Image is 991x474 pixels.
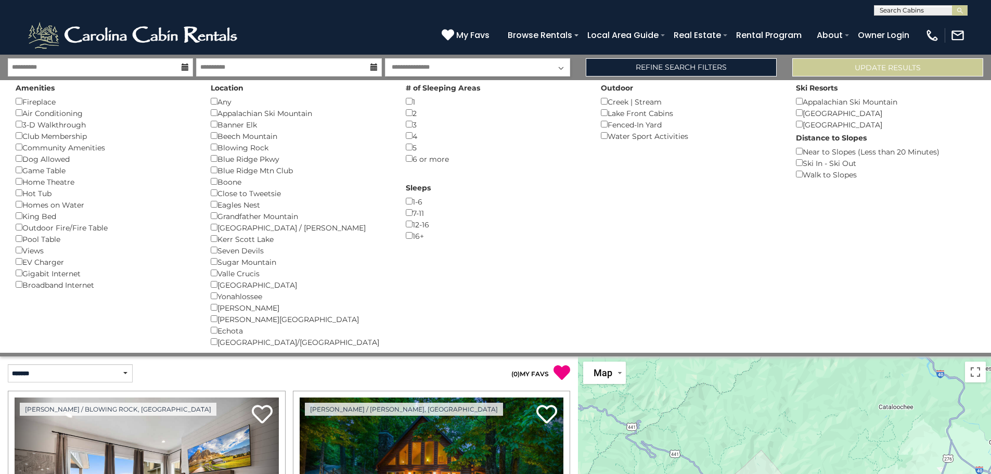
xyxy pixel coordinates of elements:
div: Near to Slopes (Less than 20 Minutes) [796,146,975,157]
div: [GEOGRAPHIC_DATA] [211,279,390,290]
label: Ski Resorts [796,83,838,93]
div: EV Charger [16,256,195,267]
div: 1 [406,96,585,107]
span: ( ) [511,370,520,378]
label: Sleeps [406,183,431,193]
label: Distance to Slopes [796,133,867,143]
div: 5 [406,142,585,153]
label: # of Sleeping Areas [406,83,480,93]
label: Amenities [16,83,55,93]
div: 3-D Walkthrough [16,119,195,130]
div: Blue Ridge Mtn Club [211,164,390,176]
div: Creek | Stream [601,96,780,107]
div: Outdoor Fire/Fire Table [16,222,195,233]
div: Air Conditioning [16,107,195,119]
div: Any [211,96,390,107]
div: Close to Tweetsie [211,187,390,199]
div: Seven Devils [211,245,390,256]
button: Update Results [792,58,983,76]
div: 4 [406,130,585,142]
button: Change map style [583,362,626,384]
div: Lake Front Cabins [601,107,780,119]
div: 1-6 [406,196,585,207]
div: [PERSON_NAME] [211,302,390,313]
div: Walk to Slopes [796,169,975,180]
a: My Favs [442,29,492,42]
a: Rental Program [731,26,807,44]
a: [PERSON_NAME] / Blowing Rock, [GEOGRAPHIC_DATA] [20,403,216,416]
a: Refine Search Filters [586,58,777,76]
a: [PERSON_NAME] / [PERSON_NAME], [GEOGRAPHIC_DATA] [305,403,503,416]
span: 0 [513,370,518,378]
button: Toggle fullscreen view [965,362,986,382]
div: Blowing Rock [211,142,390,153]
div: Eagles Nest [211,199,390,210]
div: Homes on Water [16,199,195,210]
div: King Bed [16,210,195,222]
div: Dog Allowed [16,153,195,164]
div: Community Amenities [16,142,195,153]
div: Beech Mountain [211,130,390,142]
div: 7-11 [406,207,585,219]
label: Outdoor [601,83,633,93]
img: mail-regular-white.png [950,28,965,43]
a: Browse Rentals [503,26,577,44]
div: [GEOGRAPHIC_DATA] [796,107,975,119]
div: Home Theatre [16,176,195,187]
div: Appalachian Ski Mountain [796,96,975,107]
div: Game Table [16,164,195,176]
div: 3 [406,119,585,130]
a: (0)MY FAVS [511,370,549,378]
div: Broadband Internet [16,279,195,290]
div: [GEOGRAPHIC_DATA]/[GEOGRAPHIC_DATA] [211,336,390,348]
span: My Favs [456,29,490,42]
a: About [812,26,848,44]
div: Appalachian Ski Mountain [211,107,390,119]
div: Kerr Scott Lake [211,233,390,245]
label: Location [211,83,243,93]
div: Ski In - Ski Out [796,157,975,169]
div: Views [16,245,195,256]
a: Owner Login [853,26,915,44]
div: Hot Tub [16,187,195,199]
div: Echota [211,325,390,336]
div: 12-16 [406,219,585,230]
div: [GEOGRAPHIC_DATA] / [PERSON_NAME] [211,222,390,233]
span: Map [594,367,612,378]
div: Pool Table [16,233,195,245]
div: Club Membership [16,130,195,142]
div: 16+ [406,230,585,241]
img: phone-regular-white.png [925,28,939,43]
div: Sugar Mountain [211,256,390,267]
div: Boone [211,176,390,187]
div: Valle Crucis [211,267,390,279]
div: Gigabit Internet [16,267,195,279]
div: Blue Ridge Pkwy [211,153,390,164]
div: Banner Elk [211,119,390,130]
div: 2 [406,107,585,119]
a: Local Area Guide [582,26,664,44]
a: Real Estate [668,26,726,44]
div: Water Sport Activities [601,130,780,142]
div: Fireplace [16,96,195,107]
a: Add to favorites [252,404,273,426]
div: Grandfather Mountain [211,210,390,222]
div: [PERSON_NAME][GEOGRAPHIC_DATA] [211,313,390,325]
div: [GEOGRAPHIC_DATA] [796,119,975,130]
div: Yonahlossee [211,290,390,302]
img: White-1-2.png [26,20,242,51]
div: Fenced-In Yard [601,119,780,130]
div: 6 or more [406,153,585,164]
